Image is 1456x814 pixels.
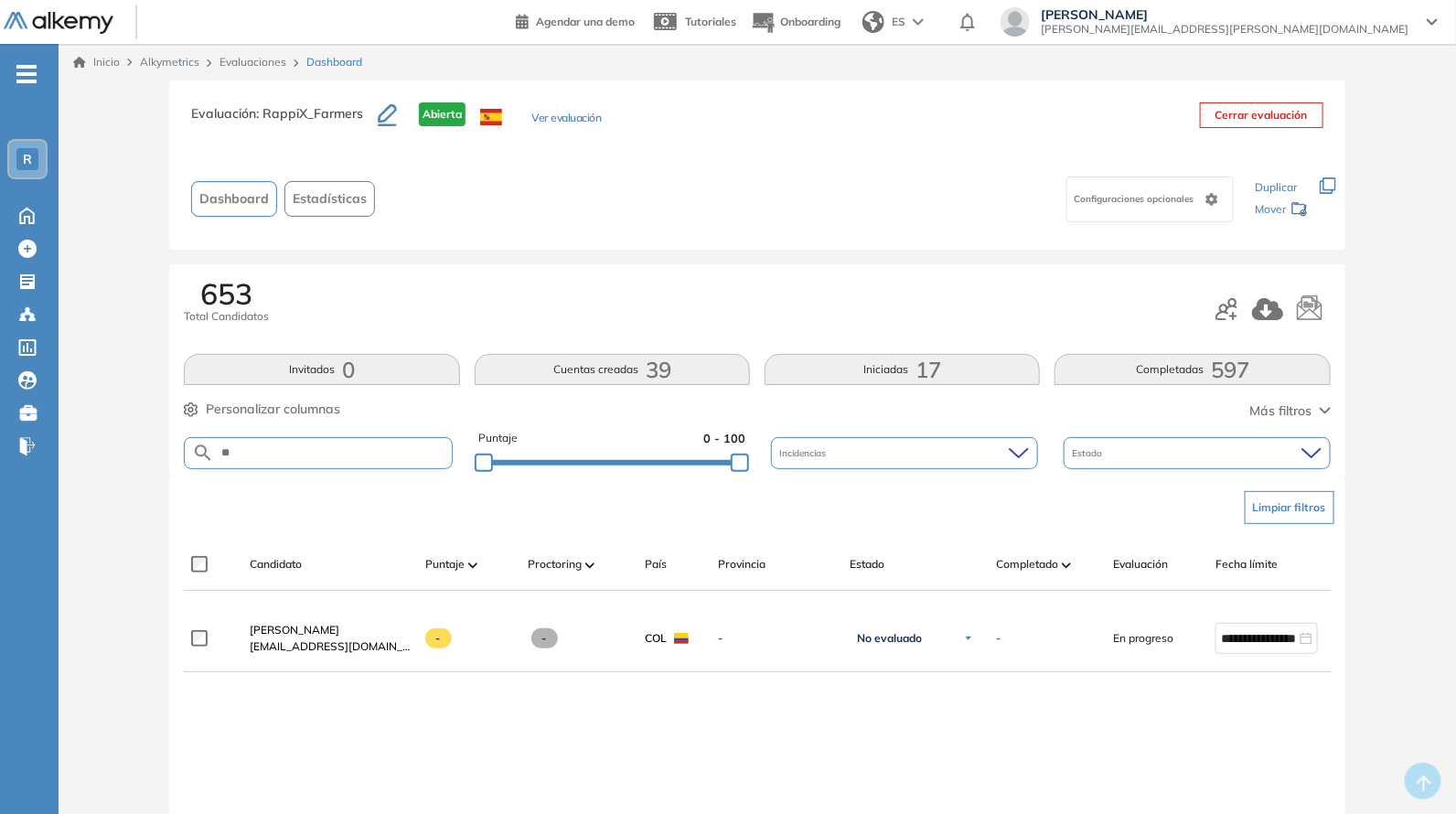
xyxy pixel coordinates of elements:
div: Incidencias [771,437,1038,469]
span: Completado [996,556,1058,573]
span: Más filtros [1250,402,1312,421]
img: arrow [913,18,924,26]
span: Total Candidatos [184,308,269,325]
span: Estadísticas [293,189,367,209]
a: Evaluaciones [219,55,286,69]
span: COL [645,630,667,647]
span: Provincia [718,556,765,573]
span: Onboarding [780,15,840,28]
button: Invitados0 [184,354,459,385]
button: Cuentas creadas39 [475,354,750,385]
span: Configuraciones opcionales [1075,192,1198,206]
div: Estado [1064,437,1331,469]
span: Candidato [250,556,302,573]
span: Personalizar columnas [206,400,340,419]
a: Inicio [73,54,120,70]
button: Iniciadas17 [765,354,1040,385]
img: world [862,11,884,33]
span: - [996,630,1001,647]
span: Tutoriales [685,15,736,28]
span: Puntaje [425,556,465,573]
span: Agendar una demo [536,15,635,28]
button: Dashboard [191,181,277,217]
img: ESP [480,109,502,125]
i: - [16,72,37,76]
button: Estadísticas [284,181,375,217]
span: 653 [200,279,252,308]
span: Proctoring [528,556,582,573]
span: Estado [850,556,884,573]
a: Agendar una demo [516,9,635,31]
span: Puntaje [478,430,518,447]
span: : RappiX_Farmers [256,105,363,122]
span: [PERSON_NAME][EMAIL_ADDRESS][PERSON_NAME][DOMAIN_NAME] [1041,22,1408,37]
img: [missing "en.ARROW_ALT" translation] [468,562,477,568]
img: SEARCH_ALT [192,442,214,465]
img: Logo [4,12,113,35]
img: [missing "en.ARROW_ALT" translation] [585,562,594,568]
span: Abierta [419,102,466,126]
span: Dashboard [199,189,269,209]
span: Alkymetrics [140,55,199,69]
span: - [718,630,835,647]
h3: Evaluación [191,102,378,141]
span: [PERSON_NAME] [250,623,339,637]
span: Incidencias [780,446,830,460]
span: En progreso [1113,630,1173,647]
button: Onboarding [751,3,840,42]
button: Limpiar filtros [1245,491,1334,524]
button: Completadas597 [1055,354,1330,385]
img: [missing "en.ARROW_ALT" translation] [1062,562,1071,568]
span: - [425,628,452,648]
img: Ícono de flecha [963,633,974,644]
span: Evaluación [1113,556,1168,573]
img: COL [674,633,689,644]
div: Configuraciones opcionales [1066,177,1234,222]
span: Dashboard [306,54,362,70]
span: Estado [1073,446,1107,460]
button: Cerrar evaluación [1200,102,1323,128]
button: Más filtros [1250,402,1331,421]
span: [EMAIL_ADDRESS][DOMAIN_NAME] [250,638,411,655]
button: Personalizar columnas [184,400,340,419]
span: No evaluado [857,631,922,646]
button: Ver evaluación [531,110,601,129]
a: [PERSON_NAME] [250,622,411,638]
span: ES [892,14,905,30]
span: R [23,152,32,166]
span: 0 - 100 [703,430,745,447]
span: - [531,628,558,648]
span: Duplicar [1256,180,1298,194]
div: Mover [1256,194,1309,228]
span: [PERSON_NAME] [1041,7,1408,22]
span: Fecha límite [1215,556,1278,573]
span: País [645,556,667,573]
